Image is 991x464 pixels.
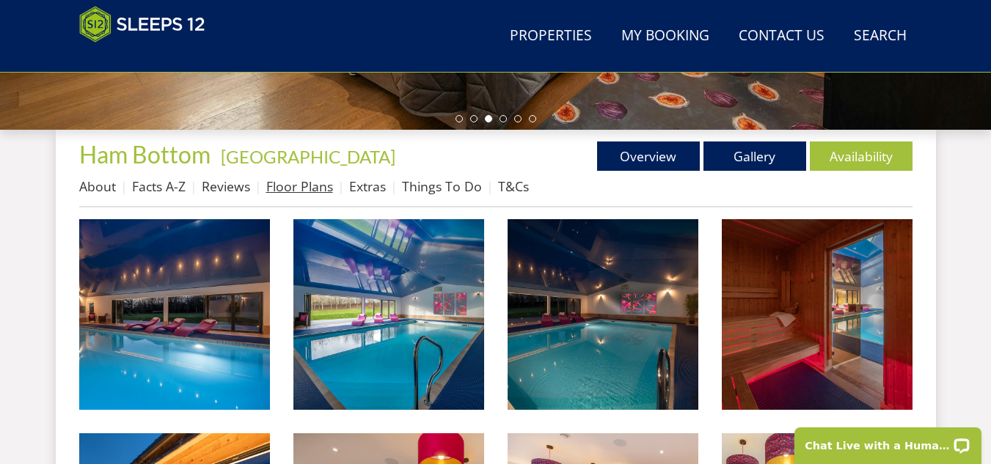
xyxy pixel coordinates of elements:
[504,20,598,53] a: Properties
[349,177,386,195] a: Extras
[132,177,186,195] a: Facts A-Z
[848,20,913,53] a: Search
[293,219,484,410] img: Ham Bottom - The indoor pool is exclusively yours to use for the whole of your stay
[498,177,529,195] a: T&Cs
[79,219,270,410] img: Ham Bottom - Large group holiday home in Somerset with a private indoor pool
[72,51,226,64] iframe: Customer reviews powered by Trustpilot
[722,219,913,410] img: Ham Bottom - Mums in the sauna, kids in the pool
[215,146,395,167] span: -
[615,20,715,53] a: My Booking
[79,140,211,169] span: Ham Bottom
[221,146,395,167] a: [GEOGRAPHIC_DATA]
[79,140,215,169] a: Ham Bottom
[266,177,333,195] a: Floor Plans
[810,141,913,171] a: Availability
[202,177,250,195] a: Reviews
[79,6,205,43] img: Sleeps 12
[508,219,698,410] img: Ham Bottom - Large holiday house with a private pool, sleeps up to 14
[703,141,806,171] a: Gallery
[597,141,700,171] a: Overview
[79,177,116,195] a: About
[733,20,830,53] a: Contact Us
[785,418,991,464] iframe: LiveChat chat widget
[402,177,482,195] a: Things To Do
